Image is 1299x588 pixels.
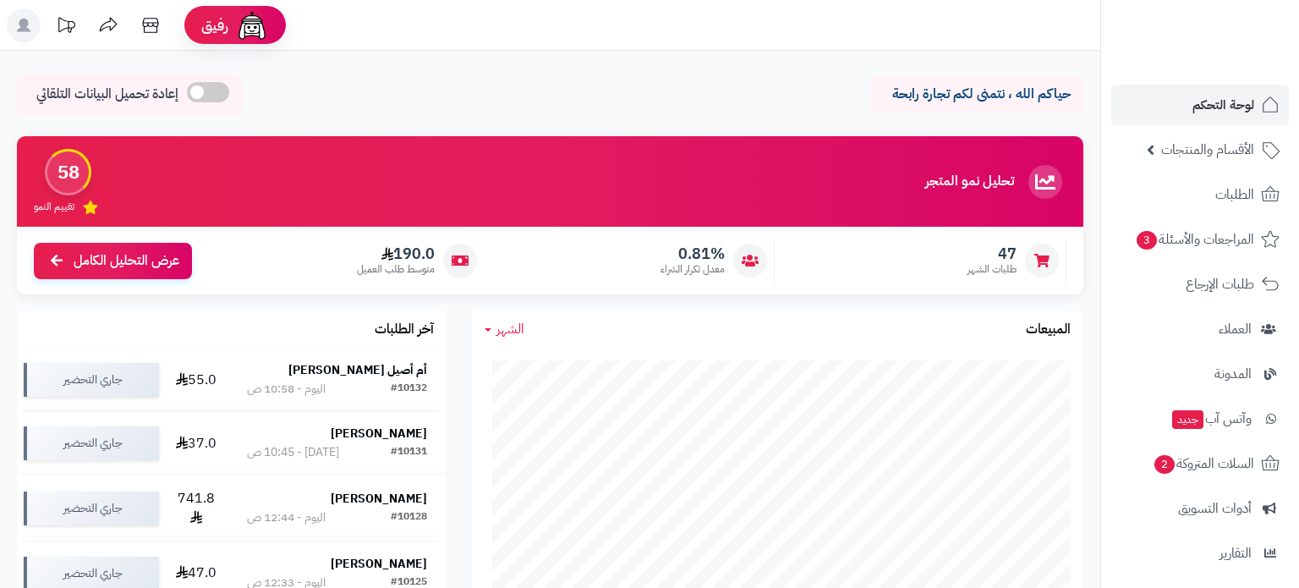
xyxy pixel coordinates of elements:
span: الشهر [496,319,524,339]
span: تقييم النمو [34,200,74,214]
a: لوحة التحكم [1111,85,1289,125]
td: 741.8 [166,475,227,541]
span: 0.81% [660,245,725,263]
a: الطلبات [1111,174,1289,215]
span: وآتس آب [1170,407,1252,431]
div: #10132 [391,381,427,398]
div: جاري التحضير [24,426,159,460]
span: المدونة [1214,362,1252,386]
h3: تحليل نمو المتجر [925,174,1014,190]
span: الأقسام والمنتجات [1161,138,1254,162]
h3: المبيعات [1026,322,1071,338]
img: logo-2.png [1184,21,1283,57]
span: عرض التحليل الكامل [74,251,179,271]
span: متوسط طلب العميل [357,262,435,277]
span: التقارير [1220,541,1252,565]
span: الطلبات [1215,183,1254,206]
span: لوحة التحكم [1192,93,1254,117]
span: السلات المتروكة [1153,452,1254,475]
a: العملاء [1111,309,1289,349]
strong: أم أصيل [PERSON_NAME] [288,361,427,379]
span: المراجعات والأسئلة [1135,228,1254,251]
span: 2 [1154,454,1176,475]
strong: [PERSON_NAME] [331,555,427,573]
a: طلبات الإرجاع [1111,264,1289,305]
div: #10128 [391,509,427,526]
img: ai-face.png [235,8,269,42]
h3: آخر الطلبات [375,322,434,338]
a: تحديثات المنصة [45,8,87,47]
span: أدوات التسويق [1178,497,1252,520]
a: المراجعات والأسئلة3 [1111,219,1289,260]
div: #10131 [391,444,427,461]
strong: [PERSON_NAME] [331,490,427,508]
a: الشهر [485,320,524,339]
span: العملاء [1219,317,1252,341]
td: 37.0 [166,412,227,475]
span: رفيق [201,15,228,36]
span: جديد [1172,410,1203,429]
div: اليوم - 10:58 ص [247,381,326,398]
strong: [PERSON_NAME] [331,425,427,442]
a: السلات المتروكة2 [1111,443,1289,484]
a: عرض التحليل الكامل [34,243,192,279]
span: معدل تكرار الشراء [660,262,725,277]
span: 190.0 [357,245,435,263]
a: التقارير [1111,533,1289,574]
div: اليوم - 12:44 ص [247,509,326,526]
span: 47 [967,245,1017,263]
span: طلبات الإرجاع [1186,272,1254,296]
p: حياكم الله ، نتمنى لكم تجارة رابحة [885,85,1071,104]
td: 55.0 [166,349,227,411]
span: إعادة تحميل البيانات التلقائي [36,85,178,104]
div: جاري التحضير [24,492,159,525]
span: طلبات الشهر [967,262,1017,277]
div: [DATE] - 10:45 ص [247,444,339,461]
span: 3 [1136,230,1158,250]
a: وآتس آبجديد [1111,398,1289,439]
div: جاري التحضير [24,363,159,397]
a: أدوات التسويق [1111,488,1289,529]
a: المدونة [1111,354,1289,394]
